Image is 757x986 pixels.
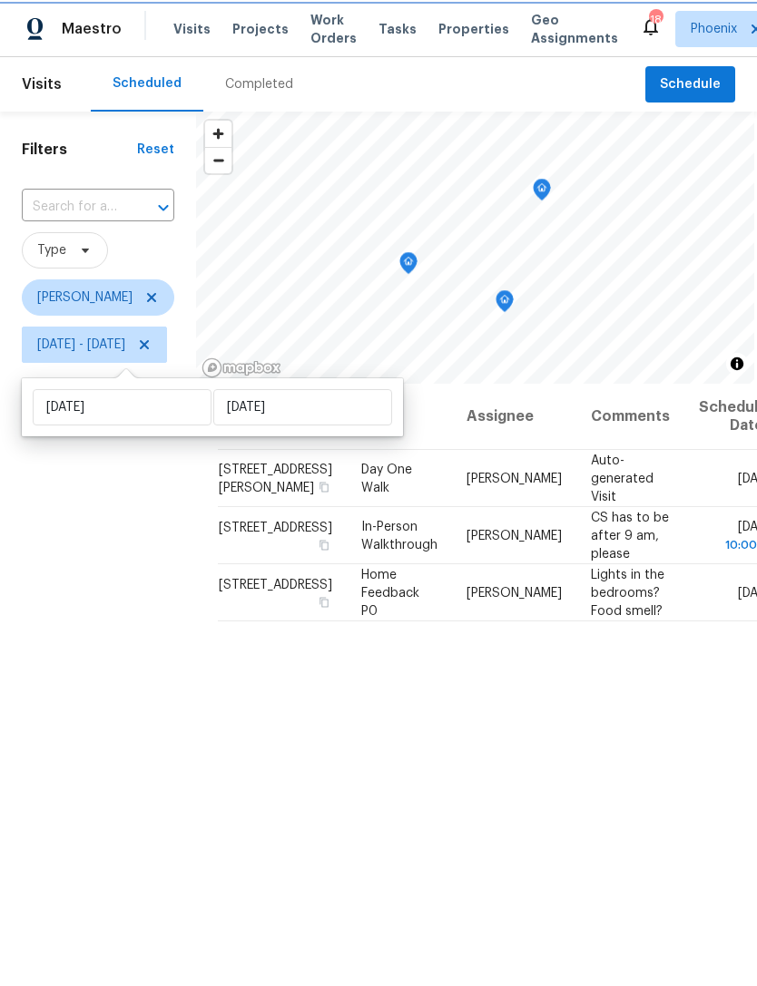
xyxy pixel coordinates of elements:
[531,11,618,47] span: Geo Assignments
[225,75,293,93] div: Completed
[219,578,332,591] span: [STREET_ADDRESS]
[591,454,654,503] span: Auto-generated Visit
[378,23,417,35] span: Tasks
[649,11,662,29] div: 18
[467,472,562,484] span: [PERSON_NAME]
[205,121,231,147] button: Zoom in
[438,20,509,38] span: Properties
[591,511,669,560] span: CS has to be after 9 am, please
[452,384,576,450] th: Assignee
[732,354,742,374] span: Toggle attribution
[173,20,211,38] span: Visits
[137,141,174,159] div: Reset
[467,586,562,599] span: [PERSON_NAME]
[22,193,123,221] input: Search for an address...
[37,336,125,354] span: [DATE] - [DATE]
[33,389,211,425] input: Start date
[576,384,684,450] th: Comments
[196,112,754,384] canvas: Map
[496,290,514,318] div: Map marker
[151,195,176,220] button: Open
[22,64,62,104] span: Visits
[113,74,182,93] div: Scheduled
[213,389,392,425] input: End date
[62,20,122,38] span: Maestro
[361,463,412,493] span: Day One Walk
[310,11,357,47] span: Work Orders
[691,20,737,38] span: Phoenix
[232,20,289,38] span: Projects
[37,288,133,307] span: [PERSON_NAME]
[660,73,721,96] span: Schedule
[645,66,735,103] button: Schedule
[219,463,332,493] span: [STREET_ADDRESS][PERSON_NAME]
[361,568,419,617] span: Home Feedback P0
[316,593,332,610] button: Copy Address
[399,252,418,280] div: Map marker
[467,529,562,542] span: [PERSON_NAME]
[726,353,748,375] button: Toggle attribution
[219,521,332,533] span: [STREET_ADDRESS]
[37,241,66,259] span: Type
[22,141,137,159] h1: Filters
[316,536,332,552] button: Copy Address
[205,147,231,173] button: Zoom out
[533,179,551,207] div: Map marker
[316,478,332,494] button: Copy Address
[591,568,664,617] span: Lights in the bedrooms? Food smell?
[205,148,231,173] span: Zoom out
[202,357,281,378] a: Mapbox homepage
[361,520,437,551] span: In-Person Walkthrough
